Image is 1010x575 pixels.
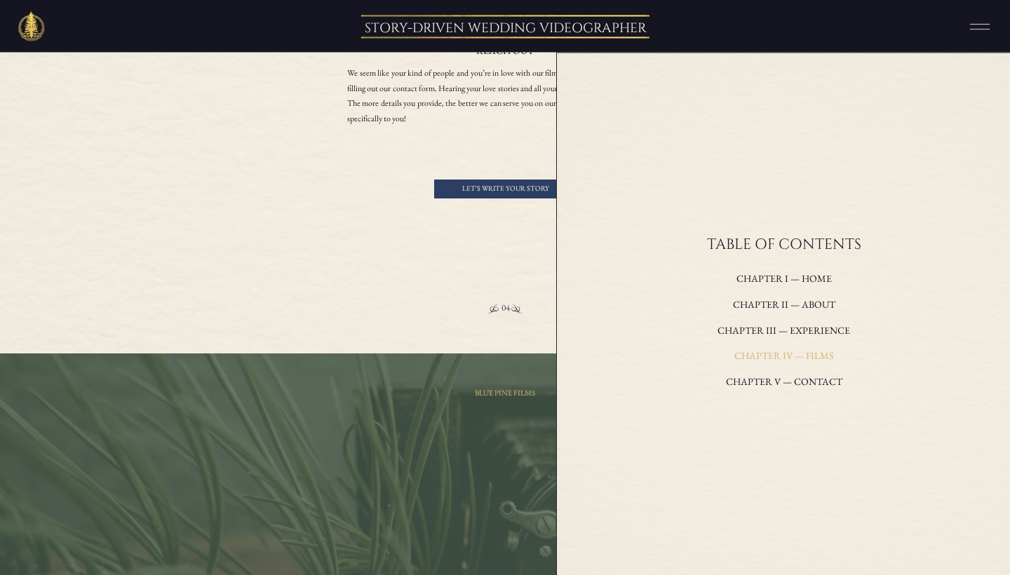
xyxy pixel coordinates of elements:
[459,387,551,459] p: BLUE PINE FILMS
[471,302,539,315] p: 04
[633,347,934,366] a: Chapter IV — films
[443,184,568,194] a: let's write your story
[633,373,934,392] a: Chapter V — contact
[633,296,934,315] a: Chapter II — about
[633,322,934,341] a: Chapter III — experience
[417,42,593,55] h3: reach out
[617,236,950,252] h2: table of contents
[347,66,666,126] p: We seem like your kind of people and you’re in love with our films, so now it's time to reach out...
[361,20,649,34] h1: STORY-DRIVEN WEDDING VIDEOGRAPHER
[642,270,925,289] a: Chapter i — home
